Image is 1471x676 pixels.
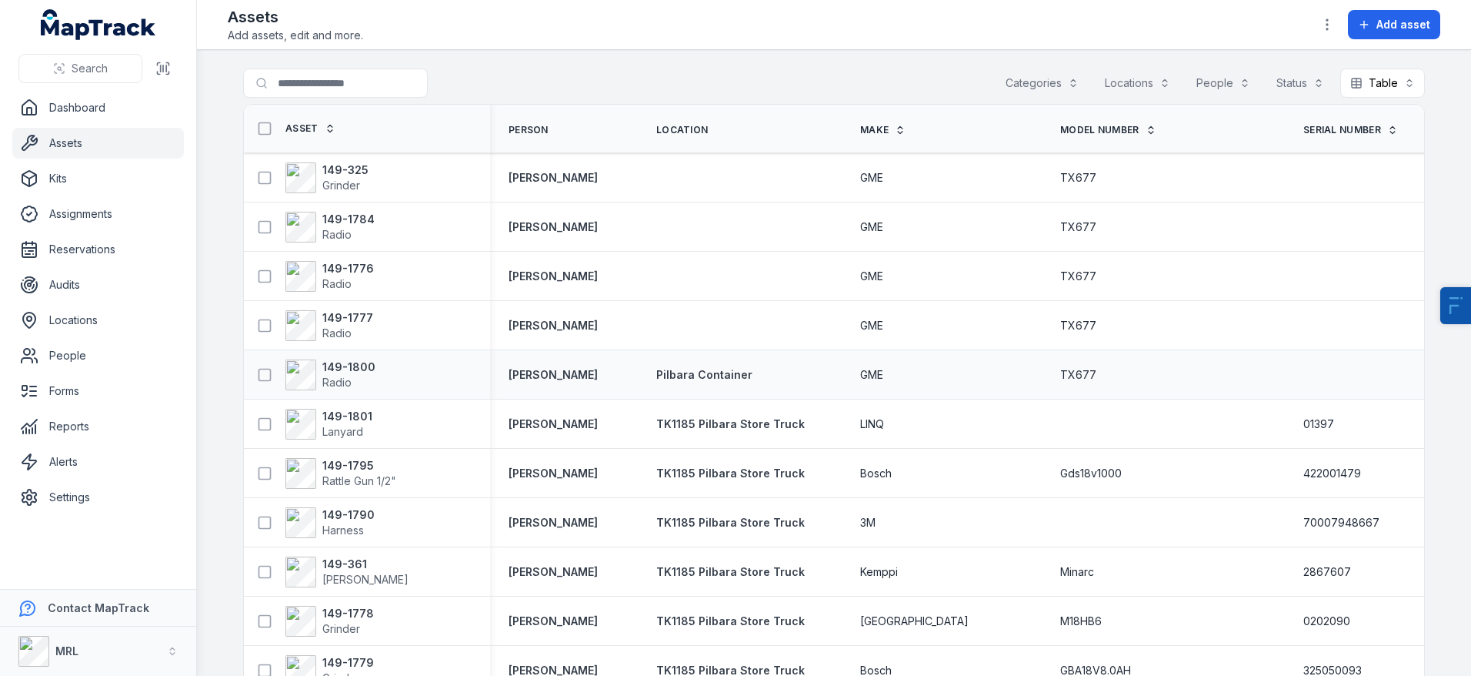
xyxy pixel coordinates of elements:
[12,128,184,159] a: Assets
[55,644,78,658] strong: MRL
[1060,614,1102,629] span: M18HB6
[860,417,884,432] span: LINQ
[509,269,598,284] a: [PERSON_NAME]
[509,318,598,333] a: [PERSON_NAME]
[12,269,184,300] a: Audits
[322,425,363,438] span: Lanyard
[322,409,372,424] strong: 149-1801
[656,417,805,432] a: TK1185 Pilbara Store Truck
[12,376,184,407] a: Forms
[285,507,375,538] a: 149-1790Harness
[228,28,363,43] span: Add assets, edit and more.
[1376,17,1430,32] span: Add asset
[285,212,375,243] a: 149-1784Radio
[509,219,598,235] a: [PERSON_NAME]
[41,9,156,40] a: MapTrack
[1060,124,1139,136] span: Model Number
[656,516,805,529] span: TK1185 Pilbara Store Truck
[322,179,360,192] span: Grinder
[12,199,184,229] a: Assignments
[285,606,374,637] a: 149-1778Grinder
[12,163,184,194] a: Kits
[12,411,184,442] a: Reports
[860,367,883,383] span: GME
[509,124,549,136] span: Person
[860,614,969,629] span: [GEOGRAPHIC_DATA]
[12,234,184,265] a: Reservations
[12,340,184,371] a: People
[656,417,805,430] span: TK1185 Pilbara Store Truck
[509,417,598,432] a: [PERSON_NAME]
[322,310,373,326] strong: 149-1777
[509,564,598,580] strong: [PERSON_NAME]
[860,515,876,530] span: 3M
[285,310,373,341] a: 149-1777Radio
[322,655,374,671] strong: 149-1779
[1060,318,1096,333] span: TX677
[322,573,409,586] span: [PERSON_NAME]
[656,124,708,136] span: Location
[656,565,805,578] span: TK1185 Pilbara Store Truck
[1186,69,1260,98] button: People
[1060,219,1096,235] span: TX677
[509,614,598,629] a: [PERSON_NAME]
[656,614,805,627] span: TK1185 Pilbara Store Truck
[322,162,369,178] strong: 149-325
[1303,124,1398,136] a: Serial Number
[860,466,892,481] span: Bosch
[1060,269,1096,284] span: TX677
[322,557,409,572] strong: 149-361
[1303,124,1381,136] span: Serial Number
[509,170,598,186] a: [PERSON_NAME]
[509,466,598,481] a: [PERSON_NAME]
[1348,10,1440,39] button: Add asset
[1303,515,1379,530] span: 70007948667
[1060,170,1096,186] span: TX677
[1303,417,1334,432] span: 01397
[322,360,375,375] strong: 149-1800
[1303,614,1350,629] span: 0202090
[996,69,1089,98] button: Categories
[12,482,184,513] a: Settings
[509,515,598,530] a: [PERSON_NAME]
[285,409,372,440] a: 149-1801Lanyard
[509,367,598,383] a: [PERSON_NAME]
[860,219,883,235] span: GME
[656,515,805,530] a: TK1185 Pilbara Store Truck
[285,458,396,489] a: 149-1795Rattle Gun 1/2"
[1303,564,1351,580] span: 2867607
[860,124,906,136] a: Make
[860,269,883,284] span: GME
[860,318,883,333] span: GME
[285,261,374,292] a: 149-1776Radio
[285,557,409,587] a: 149-361[PERSON_NAME]
[322,474,396,487] span: Rattle Gun 1/2"
[322,622,360,635] span: Grinder
[1060,466,1122,481] span: Gds18v1000
[12,305,184,336] a: Locations
[656,466,805,481] a: TK1185 Pilbara Store Truck
[656,564,805,580] a: TK1185 Pilbara Store Truck
[285,162,369,193] a: 149-325Grinder
[322,228,352,241] span: Radio
[656,368,752,381] span: Pilbara Container
[48,601,149,614] strong: Contact MapTrack
[1060,367,1096,383] span: TX677
[322,326,352,340] span: Radio
[656,367,752,383] a: Pilbara Container
[72,61,108,76] span: Search
[18,54,142,83] button: Search
[1060,124,1156,136] a: Model Number
[322,507,375,523] strong: 149-1790
[12,92,184,123] a: Dashboard
[322,261,374,276] strong: 149-1776
[12,447,184,477] a: Alerts
[322,524,364,537] span: Harness
[322,606,374,621] strong: 149-1778
[860,170,883,186] span: GME
[1095,69,1180,98] button: Locations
